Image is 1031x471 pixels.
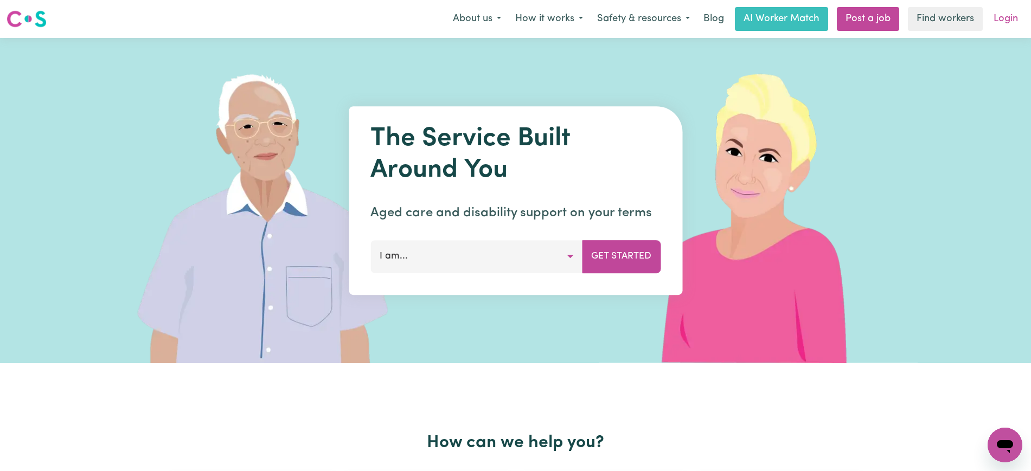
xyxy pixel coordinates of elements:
a: Post a job [837,7,899,31]
button: About us [446,8,508,30]
img: Careseekers logo [7,9,47,29]
a: Blog [697,7,731,31]
button: I am... [370,240,582,273]
h1: The Service Built Around You [370,124,661,186]
button: Get Started [582,240,661,273]
a: Careseekers logo [7,7,47,31]
iframe: Button to launch messaging window [988,428,1022,462]
button: Safety & resources [590,8,697,30]
a: AI Worker Match [735,7,828,31]
p: Aged care and disability support on your terms [370,203,661,223]
a: Find workers [908,7,983,31]
h2: How can we help you? [164,433,867,453]
a: Login [987,7,1024,31]
button: How it works [508,8,590,30]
